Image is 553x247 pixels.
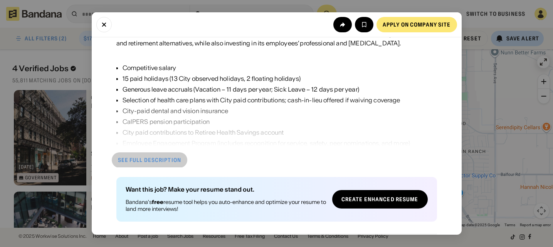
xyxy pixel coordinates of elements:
[126,186,326,192] div: Want this job? Make your resume stand out.
[341,197,419,202] div: Create Enhanced Resume
[123,106,410,115] div: City-paid dental and vision insurance
[96,17,112,32] button: Close
[123,74,410,83] div: 15 paid holidays (13 City observed holidays, 2 floating holidays)
[123,117,410,126] div: CalPERS pension participation
[123,85,410,94] div: Generous leave accruals (Vacation – 11 days per year; Sick Leave – 12 days per year)
[152,199,163,205] b: free
[123,95,410,105] div: Selection of health care plans with City paid contributions; cash-in-lieu offered if waiving cove...
[123,139,410,148] div: Employee Engagement Program (includes recognition for service, safety, peer nominations, and more)
[118,157,181,163] div: See full description
[123,63,410,72] div: Competitive salary
[123,128,410,137] div: City paid contributions to Retiree Health Savings account
[126,199,326,212] div: Bandana's resume tool helps you auto-enhance and optimize your resume to land more interviews!
[383,22,451,27] div: Apply on company site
